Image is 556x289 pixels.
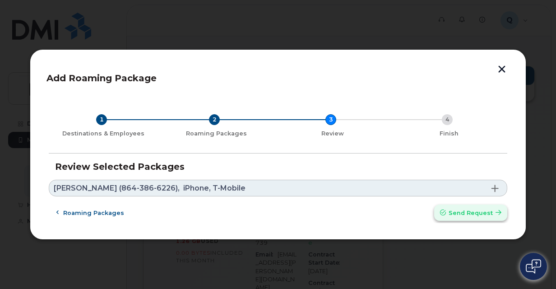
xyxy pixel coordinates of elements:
span: Add Roaming Package [46,73,157,84]
img: Open chat [526,259,541,274]
span: [PERSON_NAME] (864-386-6226), [54,185,180,192]
h3: Review Selected Packages [55,162,501,172]
span: iPhone, T-Mobile [183,185,246,192]
span: Send request [449,209,493,217]
div: 4 [442,114,453,125]
div: 2 [209,114,220,125]
button: Send request [434,205,507,221]
div: Destinations & Employees [52,130,154,137]
a: [PERSON_NAME] (864-386-6226),iPhone, T-Mobile [49,180,507,196]
div: Roaming Packages [162,130,271,137]
div: Finish [394,130,504,137]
